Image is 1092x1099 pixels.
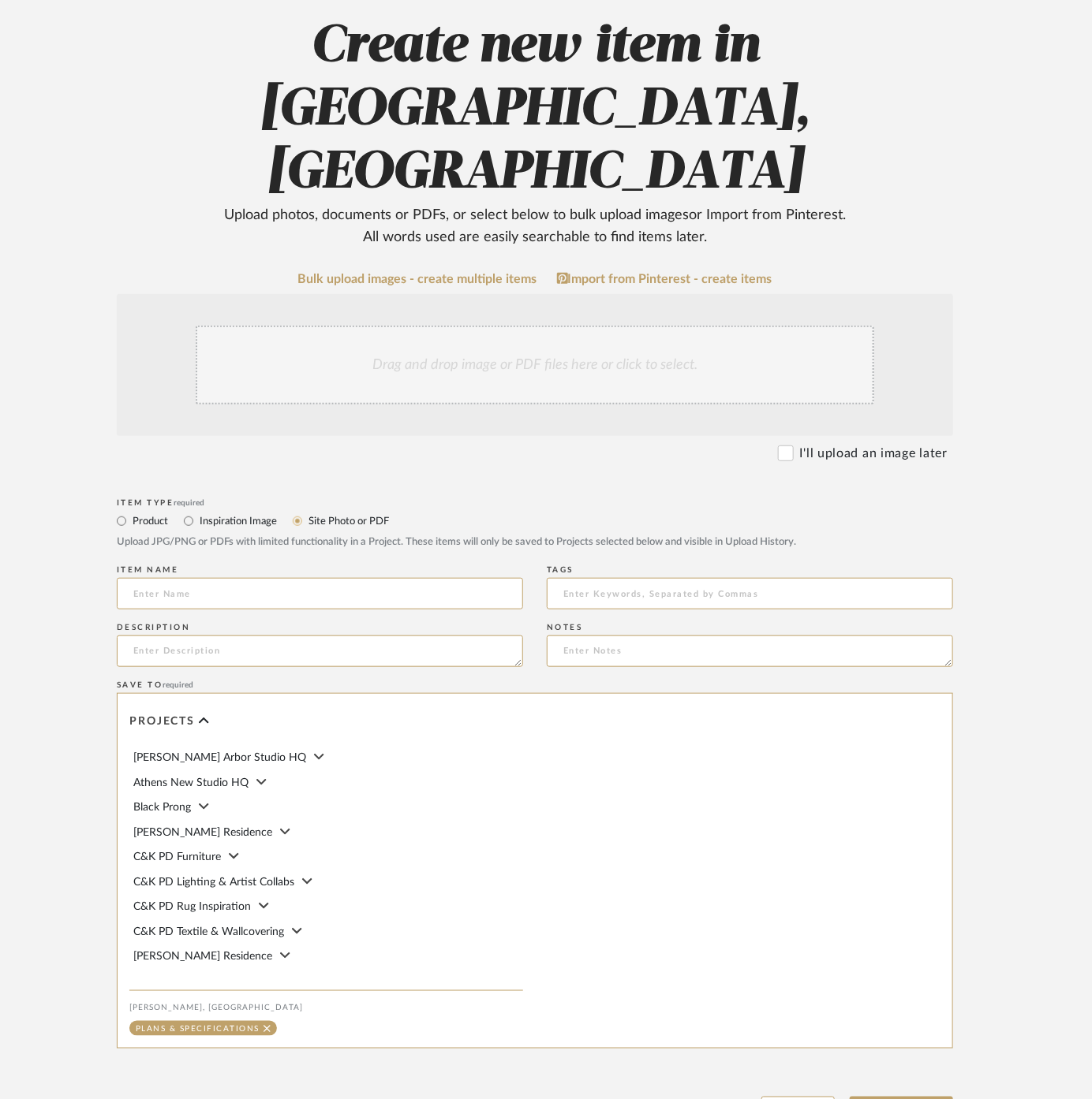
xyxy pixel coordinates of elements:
span: [PERSON_NAME] Residence [133,951,272,962]
div: Item Type [117,498,953,508]
span: Projects [129,715,195,728]
span: Black Prong [133,802,191,813]
div: Save To [117,680,953,690]
div: Upload JPG/PNG or PDFs with limited functionality in a Project. These items will only be saved to... [117,535,953,550]
div: [PERSON_NAME], [GEOGRAPHIC_DATA] [129,1003,523,1012]
span: [PERSON_NAME] Residence [133,827,272,838]
span: C&K PD Textile & Wallcovering [133,926,284,937]
div: Tags [547,565,953,575]
span: [PERSON_NAME] Arbor Studio HQ [133,752,306,763]
label: Inspiration Image [198,512,277,530]
span: C&K PD Rug Inspiration [133,901,251,912]
div: Description [117,623,523,632]
label: I'll upload an image later [800,444,948,463]
input: Enter Keywords, Separated by Commas [547,578,953,609]
span: C&K PD Lighting & Artist Collabs [133,877,294,888]
div: Upload photos, documents or PDFs, or select below to bulk upload images or Import from Pinterest ... [211,204,858,248]
h2: Create new item in [GEOGRAPHIC_DATA], [GEOGRAPHIC_DATA] [32,15,1038,248]
div: Item name [117,565,523,575]
mat-radio-group: Select item type [117,511,953,531]
label: Site Photo or PDF [307,512,389,530]
div: Plans & Specifications [136,1025,260,1033]
span: required [163,681,194,689]
div: Notes [547,623,953,632]
span: required [174,499,205,507]
span: C&K PD Furniture [133,851,221,862]
label: Product [131,512,168,530]
a: Bulk upload images - create multiple items [298,273,537,286]
input: Enter Name [117,578,523,609]
span: Athens New Studio HQ [133,777,249,788]
a: Import from Pinterest - create items [557,272,772,286]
